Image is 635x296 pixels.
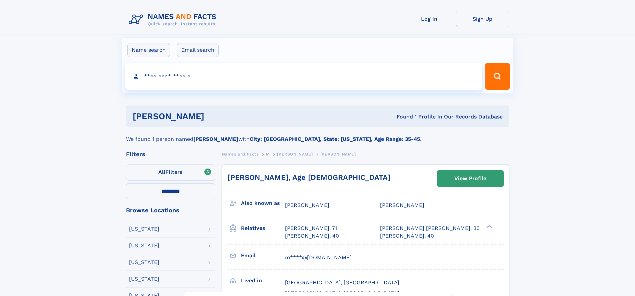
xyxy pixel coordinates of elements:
h1: [PERSON_NAME] [133,112,301,120]
b: [PERSON_NAME] [193,136,238,142]
span: [PERSON_NAME] [277,152,313,157]
span: [PERSON_NAME] [380,202,424,208]
div: [US_STATE] [129,260,159,265]
a: [PERSON_NAME], 40 [380,232,434,240]
a: [PERSON_NAME] [277,150,313,158]
span: M [266,152,270,157]
a: Sign Up [456,11,509,27]
a: View Profile [437,171,503,187]
h3: Lived in [241,275,285,286]
div: Browse Locations [126,207,215,213]
div: Found 1 Profile In Our Records Database [300,113,503,120]
span: [PERSON_NAME] [320,152,356,157]
div: We found 1 person named with . [126,127,509,143]
div: [US_STATE] [129,276,159,282]
span: All [158,169,165,175]
label: Name search [127,43,170,57]
h3: Relatives [241,223,285,234]
b: City: [GEOGRAPHIC_DATA], State: [US_STATE], Age Range: 35-45 [250,136,420,142]
img: Logo Names and Facts [126,11,222,29]
a: [PERSON_NAME] [PERSON_NAME], 36 [380,225,480,232]
a: [PERSON_NAME], Age [DEMOGRAPHIC_DATA] [228,173,390,182]
span: [PERSON_NAME] [285,202,329,208]
a: Log In [403,11,456,27]
a: [PERSON_NAME], 71 [285,225,337,232]
span: [GEOGRAPHIC_DATA], [GEOGRAPHIC_DATA] [285,279,399,286]
label: Email search [177,43,219,57]
div: Filters [126,151,215,157]
div: [US_STATE] [129,243,159,248]
div: ❯ [485,225,493,229]
h3: Also known as [241,198,285,209]
button: Search Button [485,63,510,90]
label: Filters [126,165,215,181]
input: search input [125,63,482,90]
div: View Profile [454,171,486,186]
div: [US_STATE] [129,226,159,232]
a: [PERSON_NAME], 40 [285,232,339,240]
a: M [266,150,270,158]
a: Names and Facts [222,150,259,158]
h3: Email [241,250,285,261]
